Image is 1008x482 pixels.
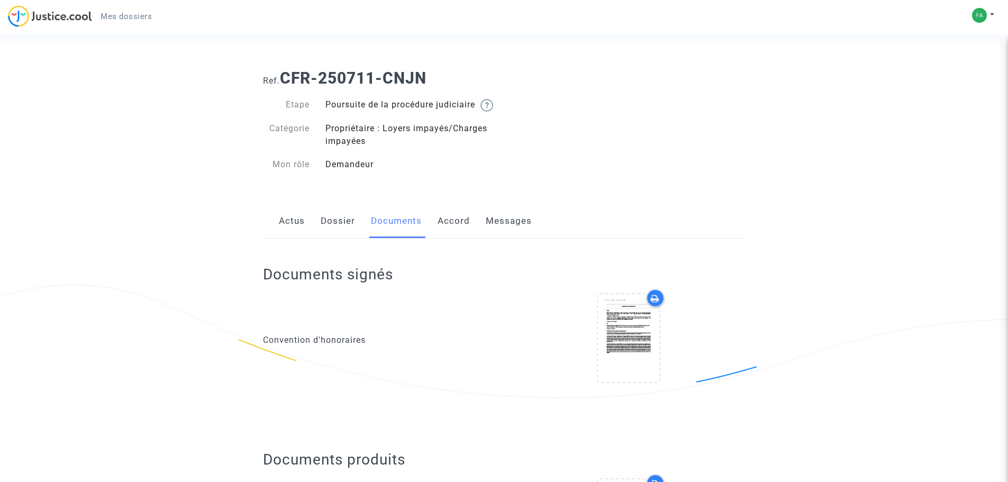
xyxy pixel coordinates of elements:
div: Demandeur [317,158,504,171]
h2: Documents signés [263,265,393,284]
div: Convention d'honoraires [263,334,496,347]
a: Documents [371,204,422,239]
div: Mon rôle [255,158,317,171]
a: Dossier [321,204,355,239]
img: help.svg [480,99,493,112]
div: Etape [255,98,317,112]
a: Mes dossiers [92,8,160,24]
img: c211c668aa3dc9cf54e08d1c3d4932c1 [972,8,987,23]
span: Mes dossiers [101,12,152,21]
a: Messages [486,204,532,239]
img: jc-logo.svg [8,5,92,27]
div: Propriétaire : Loyers impayés/Charges impayées [317,122,504,148]
span: Ref. [263,76,280,86]
a: Actus [279,204,305,239]
b: CFR-250711-CNJN [280,69,426,87]
div: Catégorie [255,122,317,148]
a: Accord [438,204,470,239]
div: Poursuite de la procédure judiciaire [317,98,504,112]
h2: Documents produits [263,450,745,469]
